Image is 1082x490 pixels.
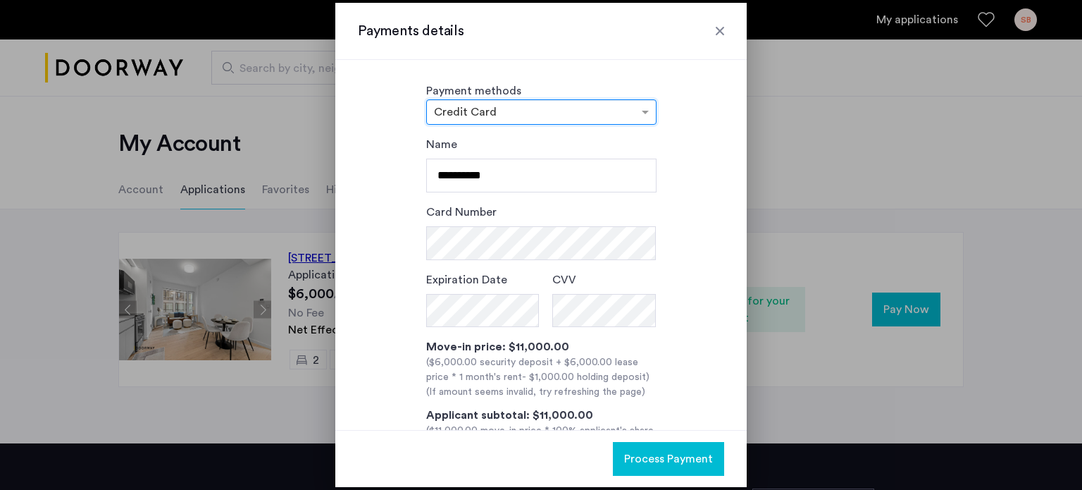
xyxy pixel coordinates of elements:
button: button [613,442,724,476]
span: Process Payment [624,451,713,467]
div: Move-in price: $11,000.00 [426,338,657,355]
label: CVV [552,271,576,288]
h3: Payments details [358,21,724,41]
span: - $1,000.00 holding deposit [522,372,646,382]
div: ($11,000.00 move-in price * 100% applicant's share without broker fee) [426,424,657,453]
label: Expiration Date [426,271,507,288]
div: ($6,000.00 security deposit + $6,000.00 lease price * 1 month's rent ) [426,355,657,385]
div: (If amount seems invalid, try refreshing the page) [426,385,657,400]
div: Applicant subtotal: $11,000.00 [426,407,657,424]
label: Card Number [426,204,497,221]
label: Payment methods [426,85,521,97]
label: Name [426,136,457,153]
